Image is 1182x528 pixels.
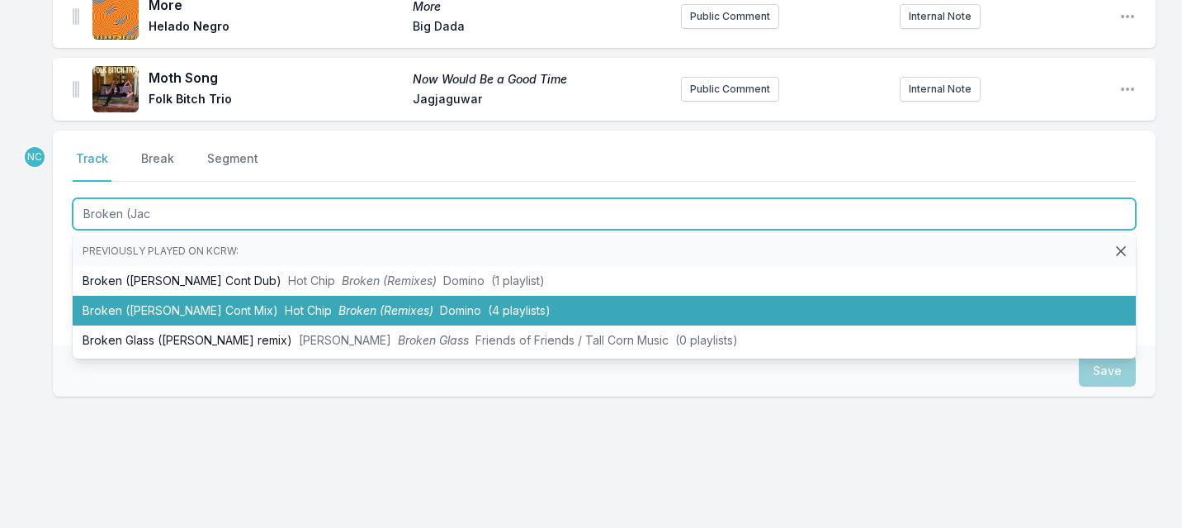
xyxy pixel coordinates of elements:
span: Now Would Be a Good Time [413,71,667,88]
button: Public Comment [681,77,779,102]
span: Helado Negro [149,18,403,38]
span: Folk Bitch Trio [149,91,403,111]
li: Broken ([PERSON_NAME] Cont Mix) [73,296,1136,326]
span: [PERSON_NAME] [299,333,391,347]
button: Open playlist item options [1119,8,1136,25]
button: Save [1079,355,1136,387]
span: (1 playlist) [491,274,545,288]
span: (0 playlists) [675,333,738,347]
input: Track Title [73,198,1136,230]
button: Internal Note [900,77,981,102]
span: (4 playlists) [488,303,551,317]
span: Jagjaguwar [413,91,667,111]
button: Public Comment [681,4,779,29]
li: Previously played on KCRW: [73,236,1136,266]
span: Friends of Friends / Tall Corn Music [475,333,669,347]
button: Track [73,150,111,182]
span: Moth Song [149,68,403,88]
li: Broken ([PERSON_NAME] Cont Dub) [73,266,1136,296]
img: Drag Handle [73,8,79,25]
span: Broken (Remixes) [338,303,433,317]
span: Hot Chip [288,274,335,288]
img: Now Would Be a Good Time [92,66,139,112]
button: Open playlist item options [1119,81,1136,98]
span: Broken Glass [398,333,469,347]
span: Big Dada [413,18,667,38]
li: Broken Glass ([PERSON_NAME] remix) [73,326,1136,355]
button: Segment [204,150,262,182]
span: Broken (Remixes) [342,274,437,288]
img: Drag Handle [73,81,79,98]
span: Domino [440,303,481,317]
span: Hot Chip [285,303,332,317]
button: Internal Note [900,4,981,29]
button: Break [138,150,177,182]
p: Novena Carmel [23,145,46,169]
span: Domino [443,274,485,288]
